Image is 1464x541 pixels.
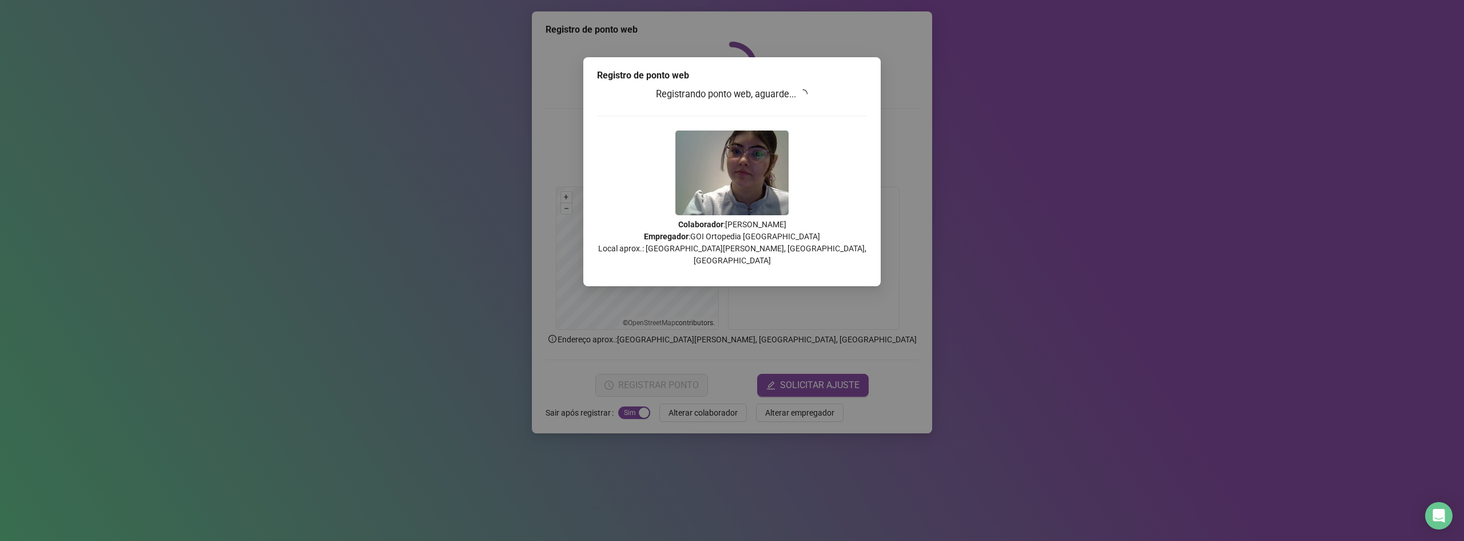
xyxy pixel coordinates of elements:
[678,220,723,229] strong: Colaborador
[675,131,789,215] img: 9k=
[644,232,689,241] strong: Empregador
[597,87,867,102] h3: Registrando ponto web, aguarde...
[597,69,867,82] div: Registro de ponto web
[1425,502,1453,530] div: Open Intercom Messenger
[597,219,867,267] p: : [PERSON_NAME] : GOI Ortopedia [GEOGRAPHIC_DATA] Local aprox.: [GEOGRAPHIC_DATA][PERSON_NAME], [...
[798,88,809,99] span: loading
